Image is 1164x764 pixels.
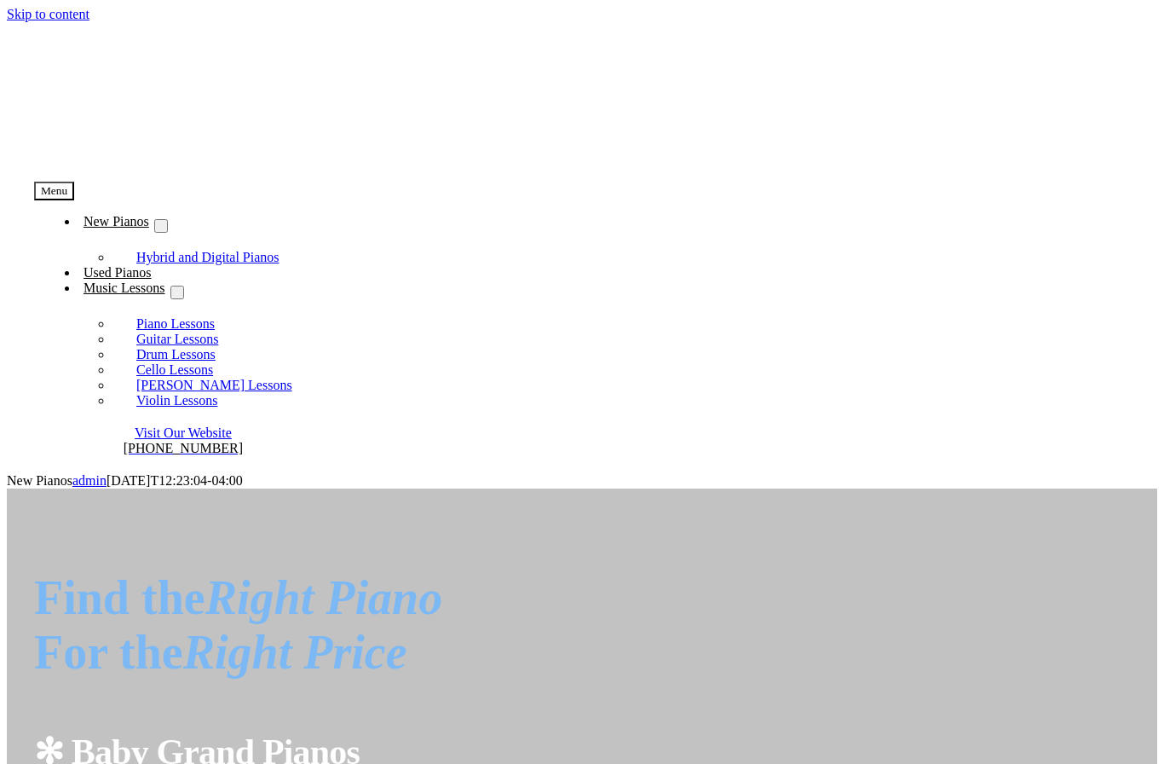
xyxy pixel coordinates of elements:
a: Drum Lessons [112,335,239,373]
span: Menu [41,184,67,197]
span: New Pianos [84,214,149,229]
span: New Pianos [7,473,72,488]
span: Used Pianos [84,265,152,280]
a: Visit Our Website [135,425,232,440]
span: Cello Lessons [136,362,213,377]
a: Skip to content [7,7,89,21]
span: Piano Lessons [136,316,215,331]
nav: Menu [34,182,560,408]
a: Cello Lessons [112,350,237,389]
span: Music Lessons [84,281,165,295]
em: Right Price [183,626,407,679]
span: Drum Lessons [136,347,216,362]
a: Used Pianos [78,260,157,286]
a: Violin Lessons [112,381,241,420]
a: taylors-music-store-west-chester [34,149,290,164]
a: [PHONE_NUMBER] [124,441,243,455]
a: New Pianos [78,209,154,235]
span: Violin Lessons [136,393,217,408]
button: Open submenu of New Pianos [154,219,168,233]
button: Open submenu of Music Lessons [170,286,184,299]
a: [PERSON_NAME] Lessons [112,366,316,404]
p: Find the For the [34,570,582,680]
span: Hybrid and Digital Pianos [136,250,279,264]
em: Right Piano [205,571,443,624]
a: admin [72,473,107,488]
span: [PERSON_NAME] Lessons [136,378,292,392]
span: [DATE]T12:23:04-04:00 [107,473,243,488]
button: Menu [34,182,74,200]
a: Hybrid and Digital Pianos [112,238,303,276]
a: Music Lessons [78,275,170,302]
a: Guitar Lessons [112,320,242,358]
a: Piano Lessons [112,304,239,343]
span: Guitar Lessons [136,332,218,346]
